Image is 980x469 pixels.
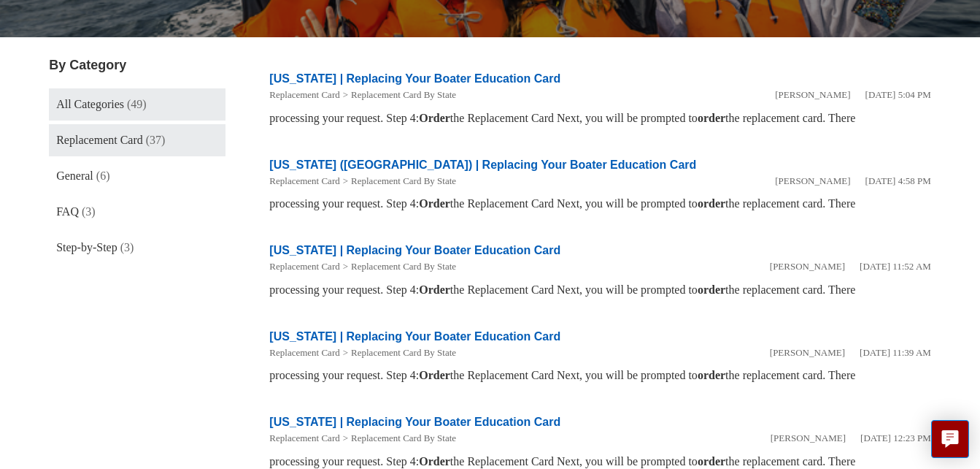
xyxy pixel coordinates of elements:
[860,347,931,358] time: 05/22/2024, 11:39
[698,283,725,296] em: order
[127,98,147,110] span: (49)
[120,241,134,253] span: (3)
[351,261,456,272] a: Replacement Card By State
[340,174,456,188] li: Replacement Card By State
[49,88,225,121] a: All Categories (49)
[269,259,339,274] li: Replacement Card
[269,346,339,360] li: Replacement Card
[770,259,845,274] li: [PERSON_NAME]
[351,175,456,186] a: Replacement Card By State
[269,367,931,384] div: processing your request. Step 4: the Replacement Card Next, you will be prompted to the replaceme...
[775,88,850,102] li: [PERSON_NAME]
[269,159,696,171] a: [US_STATE] ([GEOGRAPHIC_DATA]) | Replacing Your Boater Education Card
[56,241,117,253] span: Step-by-Step
[49,196,225,228] a: FAQ (3)
[419,369,450,381] em: Order
[269,244,560,256] a: [US_STATE] | Replacing Your Boater Education Card
[865,89,931,100] time: 05/22/2024, 17:04
[269,88,339,102] li: Replacement Card
[269,416,560,428] a: [US_STATE] | Replacing Your Boater Education Card
[269,174,339,188] li: Replacement Card
[419,455,450,468] em: Order
[82,205,96,218] span: (3)
[269,110,931,127] div: processing your request. Step 4: the Replacement Card Next, you will be prompted to the replaceme...
[351,89,456,100] a: Replacement Card By State
[269,175,339,186] a: Replacement Card
[49,232,225,264] a: Step-by-Step (3)
[340,431,456,446] li: Replacement Card By State
[419,283,450,296] em: Order
[269,347,339,358] a: Replacement Card
[49,56,225,75] h3: By Category
[340,346,456,360] li: Replacement Card By State
[775,174,850,188] li: [PERSON_NAME]
[96,169,110,182] span: (6)
[419,197,450,210] em: Order
[56,98,124,110] span: All Categories
[340,259,456,274] li: Replacement Card By State
[49,160,225,192] a: General (6)
[419,112,450,124] em: Order
[56,134,143,146] span: Replacement Card
[56,169,93,182] span: General
[269,89,339,100] a: Replacement Card
[770,346,845,360] li: [PERSON_NAME]
[351,432,456,443] a: Replacement Card By State
[698,369,725,381] em: order
[865,175,931,186] time: 05/21/2024, 16:58
[931,420,969,458] button: Live chat
[269,330,560,343] a: [US_STATE] | Replacing Your Boater Education Card
[698,112,725,124] em: order
[860,432,931,443] time: 05/22/2024, 12:23
[698,197,725,210] em: order
[771,431,846,446] li: [PERSON_NAME]
[49,124,225,156] a: Replacement Card (37)
[269,281,931,299] div: processing your request. Step 4: the Replacement Card Next, you will be prompted to the replaceme...
[56,205,79,218] span: FAQ
[269,431,339,446] li: Replacement Card
[860,261,931,272] time: 05/22/2024, 11:52
[269,261,339,272] a: Replacement Card
[146,134,166,146] span: (37)
[269,195,931,213] div: processing your request. Step 4: the Replacement Card Next, you will be prompted to the replaceme...
[340,88,456,102] li: Replacement Card By State
[351,347,456,358] a: Replacement Card By State
[269,432,339,443] a: Replacement Card
[269,72,560,85] a: [US_STATE] | Replacing Your Boater Education Card
[698,455,725,468] em: order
